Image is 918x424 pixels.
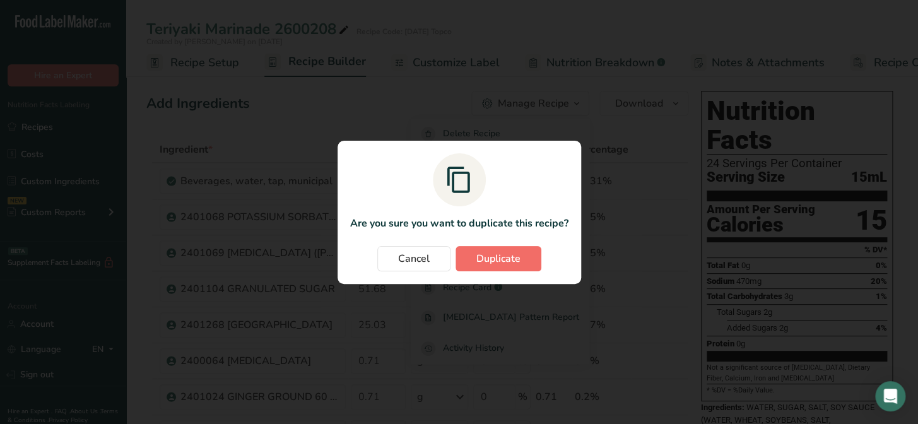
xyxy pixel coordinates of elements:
[456,246,541,271] button: Duplicate
[350,216,568,231] p: Are you sure you want to duplicate this recipe?
[476,251,521,266] span: Duplicate
[398,251,430,266] span: Cancel
[875,381,905,411] div: Open Intercom Messenger
[377,246,450,271] button: Cancel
